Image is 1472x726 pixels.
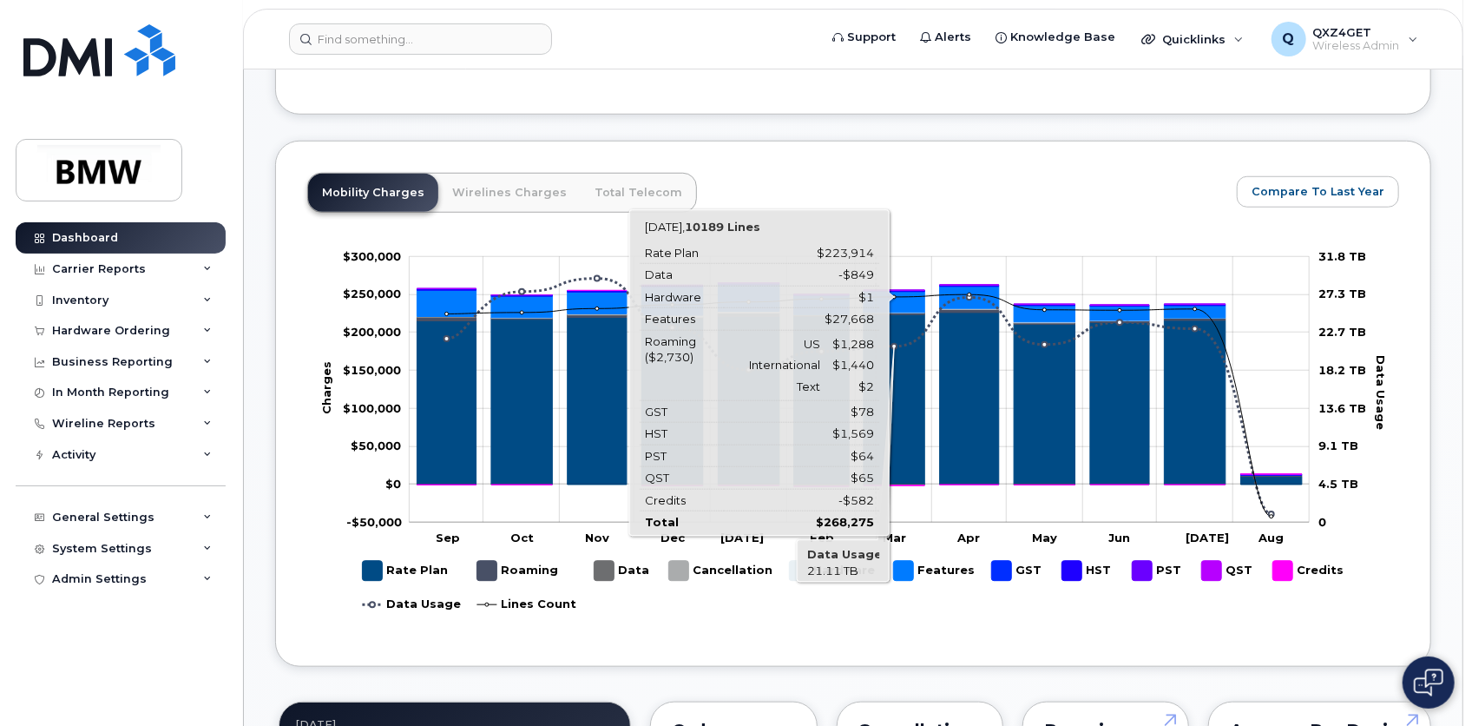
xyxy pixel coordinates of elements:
[847,29,896,46] span: Support
[1318,287,1366,300] tspan: 27.3 TB
[720,531,764,544] tspan: [DATE]
[991,554,1044,588] g: GST
[1374,355,1388,430] tspan: Data Usage
[1318,477,1358,491] tspan: 4.5 TB
[1318,439,1358,452] tspan: 9.1 TB
[1252,183,1384,200] span: Compare To Last Year
[820,20,908,55] a: Support
[343,400,401,414] g: $0
[1318,515,1326,529] tspan: 0
[343,325,401,339] g: $0
[1318,325,1366,339] tspan: 22.7 TB
[1010,29,1115,46] span: Knowledge Base
[343,325,401,339] tspan: $200,000
[1132,554,1184,588] g: PST
[319,361,333,414] tspan: Charges
[908,20,983,55] a: Alerts
[362,588,461,622] g: Data Usage
[1313,39,1400,53] span: Wireless Admin
[438,174,581,212] a: Wirelines Charges
[417,313,1302,485] g: Rate Plan
[510,531,534,544] tspan: Oct
[346,515,402,529] tspan: -$50,000
[343,287,401,300] tspan: $250,000
[343,363,401,377] tspan: $150,000
[476,554,559,588] g: Roaming
[343,363,401,377] g: $0
[956,531,980,544] tspan: Apr
[1318,363,1366,377] tspan: 18.2 TB
[1272,554,1344,588] g: Credits
[1283,29,1295,49] span: Q
[289,23,552,55] input: Find something...
[435,531,459,544] tspan: Sep
[581,174,696,212] a: Total Telecom
[1313,25,1400,39] span: QXZ4GET
[417,282,1302,473] g: QST
[343,400,401,414] tspan: $100,000
[1259,22,1430,56] div: QXZ4GET
[1201,554,1255,588] g: QST
[789,554,876,588] g: Hardware
[1414,669,1443,696] img: Open chat
[385,477,401,491] tspan: $0
[308,174,438,212] a: Mobility Charges
[1032,531,1057,544] tspan: May
[1129,22,1256,56] div: Quicklinks
[893,554,975,588] g: Features
[417,283,1302,475] g: HST
[346,515,402,529] g: $0
[343,249,401,263] tspan: $300,000
[1318,249,1366,263] tspan: 31.8 TB
[1318,400,1366,414] tspan: 13.6 TB
[883,531,906,544] tspan: Mar
[417,309,1302,477] g: Roaming
[1237,176,1399,208] button: Compare To Last Year
[585,531,609,544] tspan: Nov
[660,531,686,544] tspan: Dec
[810,531,834,544] tspan: Feb
[362,554,1344,622] g: Legend
[1186,531,1229,544] tspan: [DATE]
[1258,531,1284,544] tspan: Aug
[362,554,448,588] g: Rate Plan
[983,20,1127,55] a: Knowledge Base
[476,588,576,622] g: Lines Count
[1162,32,1226,46] span: Quicklinks
[668,554,772,588] g: Cancellation
[935,29,971,46] span: Alerts
[1061,554,1114,588] g: HST
[343,249,401,263] g: $0
[351,439,401,452] tspan: $50,000
[1108,531,1130,544] tspan: Jun
[319,249,1388,622] g: Chart
[594,554,651,588] g: Data
[343,287,401,300] g: $0
[351,439,401,452] g: $0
